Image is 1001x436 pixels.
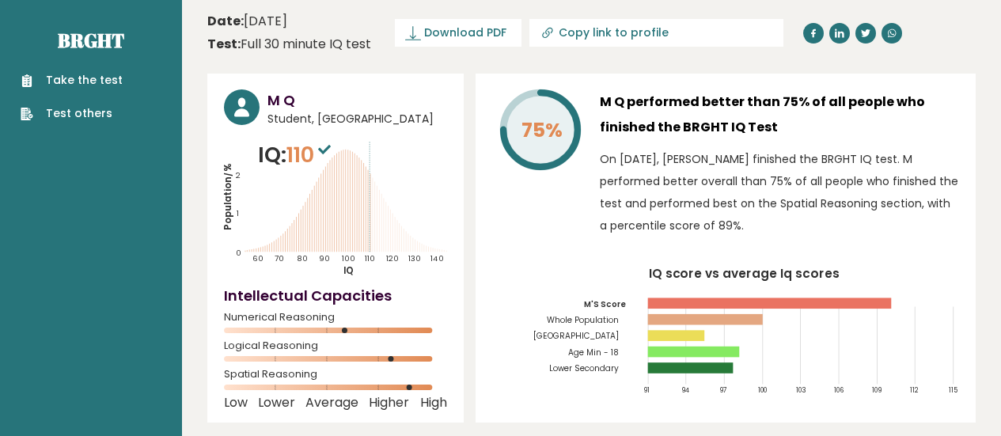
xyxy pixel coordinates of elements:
span: Download PDF [424,25,506,41]
span: Spatial Reasoning [224,371,447,377]
p: IQ: [258,139,335,171]
span: Numerical Reasoning [224,314,447,320]
tspan: 115 [949,386,957,396]
span: Logical Reasoning [224,343,447,349]
span: High [420,400,447,406]
b: Test: [207,35,241,53]
p: On [DATE], [PERSON_NAME] finished the BRGHT IQ test. M performed better overall than 75% of all p... [600,148,959,237]
tspan: 0 [236,248,241,258]
span: Average [305,400,358,406]
tspan: 109 [872,386,882,396]
tspan: 2 [236,170,241,180]
tspan: [GEOGRAPHIC_DATA] [533,330,619,342]
span: Student, [GEOGRAPHIC_DATA] [267,111,447,127]
tspan: 106 [834,386,844,396]
tspan: 110 [365,253,375,263]
tspan: Whole Population [547,314,619,326]
time: [DATE] [207,12,287,31]
tspan: 120 [386,253,399,263]
div: Full 30 minute IQ test [207,35,371,54]
tspan: IQ score vs average Iq scores [648,265,840,282]
tspan: 100 [341,253,355,263]
a: Take the test [21,72,123,89]
tspan: 75% [521,116,562,144]
tspan: IQ [343,264,354,277]
tspan: Population/% [222,163,234,230]
tspan: 94 [681,386,689,396]
a: Brght [58,28,124,53]
tspan: 112 [910,386,919,396]
h4: Intellectual Capacities [224,285,447,306]
h3: M Q performed better than 75% of all people who finished the BRGHT IQ Test [600,89,959,140]
tspan: 97 [719,386,727,396]
tspan: 130 [408,253,421,263]
tspan: Lower Secondary [549,362,619,374]
tspan: 100 [757,386,766,396]
b: Date: [207,12,244,30]
tspan: 70 [275,253,284,263]
tspan: 90 [319,253,330,263]
a: Download PDF [395,19,521,47]
span: Higher [369,400,409,406]
tspan: 91 [643,386,650,396]
tspan: Age Min - 18 [568,347,619,358]
tspan: 60 [252,253,264,263]
a: Test others [21,105,123,122]
tspan: 103 [796,386,806,396]
span: 110 [286,140,335,169]
span: Lower [258,400,295,406]
tspan: 140 [430,253,443,263]
h3: M Q [267,89,447,111]
span: Low [224,400,248,406]
tspan: 80 [297,253,308,263]
tspan: 1 [237,208,239,218]
tspan: M'S Score [584,298,626,310]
